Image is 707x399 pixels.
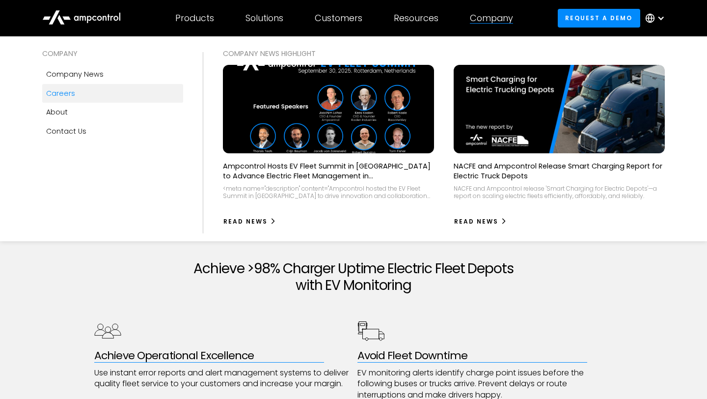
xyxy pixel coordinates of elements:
div: Products [175,13,214,24]
div: COMPANY [42,48,183,59]
div: Customers [315,13,362,24]
div: Solutions [245,13,283,24]
div: COMPANY NEWS Highlight [223,48,664,59]
a: Read News [223,214,276,229]
div: <meta name="description" content="Ampcontrol hosted the EV Fleet Summit in [GEOGRAPHIC_DATA] to d... [223,185,434,200]
div: Company [470,13,513,24]
div: Resources [394,13,438,24]
div: About [46,107,68,117]
a: Request a demo [558,9,640,27]
a: Company news [42,65,183,84]
div: Careers [46,88,75,99]
div: NACFE and Ampcontrol release 'Smart Charging for Electric Depots'—a report on scaling electric fl... [454,185,665,200]
h2: Achieve >98% Charger Uptime Electric Fleet Depots with EV Monitoring [94,260,613,293]
div: Company news [46,69,104,80]
a: Read News [454,214,507,229]
p: Ampcontrol Hosts EV Fleet Summit in [GEOGRAPHIC_DATA] to Advance Electric Fleet Management in [GE... [223,161,434,181]
h3: Avoid Fleet Downtime [357,349,613,362]
div: Contact Us [46,126,86,137]
a: Careers [42,84,183,103]
div: Read News [223,217,268,226]
p: NACFE and Ampcontrol Release Smart Charging Report for Electric Truck Depots [454,161,665,181]
a: Contact Us [42,122,183,141]
div: Read News [454,217,498,226]
h3: Achieve Operational Excellence [94,349,350,362]
a: About [42,103,183,121]
p: Use instant error reports and alert management systems to deliver quality fleet service to your c... [94,368,350,390]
